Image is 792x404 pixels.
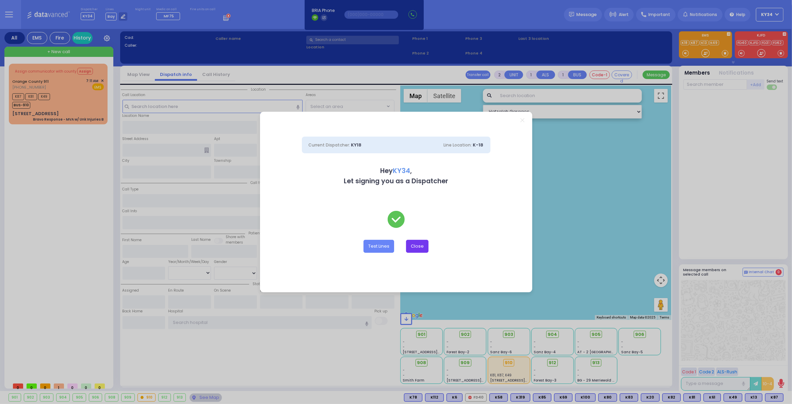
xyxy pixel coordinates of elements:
img: check-green.svg [388,211,405,228]
span: K-18 [473,142,484,148]
span: KY34 [393,166,410,175]
span: KY18 [351,142,362,148]
b: Let signing you as a Dispatcher [344,176,448,186]
span: Line Location: [444,142,472,148]
span: Current Dispatcher: [309,142,350,148]
a: Close [520,118,524,122]
button: Close [406,240,429,253]
button: Test Lines [363,240,394,253]
b: Hey , [380,166,412,175]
